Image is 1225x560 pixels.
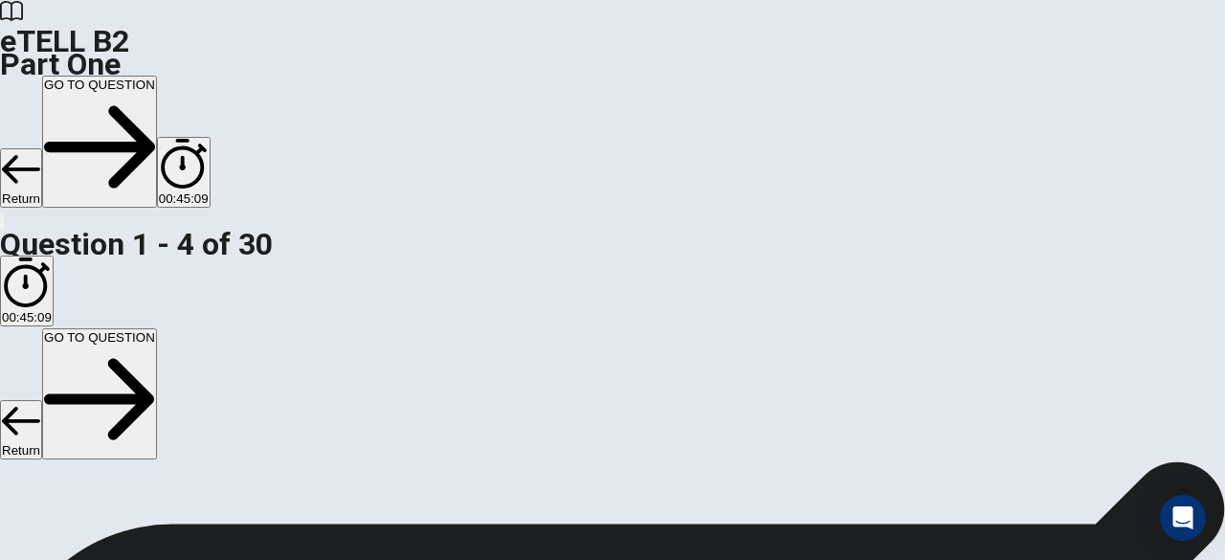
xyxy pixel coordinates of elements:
span: 00:45:09 [159,191,209,206]
span: 00:45:09 [2,310,52,325]
button: 00:45:09 [157,137,211,208]
button: GO TO QUESTION [42,76,157,208]
div: Open Intercom Messenger [1160,495,1206,541]
button: GO TO QUESTION [42,328,157,460]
